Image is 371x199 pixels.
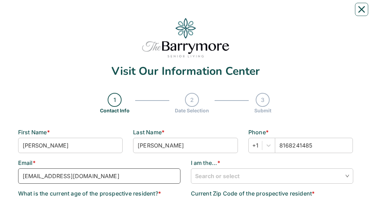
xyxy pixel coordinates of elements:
div: Submit [254,107,271,114]
span: First Name [18,129,47,136]
span: I am the... [191,159,217,166]
div: Contact Info [100,107,130,114]
div: 1 [108,93,122,107]
span: Last Name [133,129,162,136]
img: ef76d6ea-cecf-4a0a-b631-7f8f92fcfe6c.webp [142,18,229,57]
div: 3 [256,93,270,107]
div: Date Selection [175,107,209,114]
div: Visit Our Information Center [18,66,353,77]
span: What is the current age of the prospective resident? [18,190,158,197]
div: 2 [185,93,199,107]
span: Phone [248,129,266,136]
span: Current Zip Code of the prospective resident [191,190,312,197]
button: Close [355,3,368,16]
span: Email [18,159,33,166]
